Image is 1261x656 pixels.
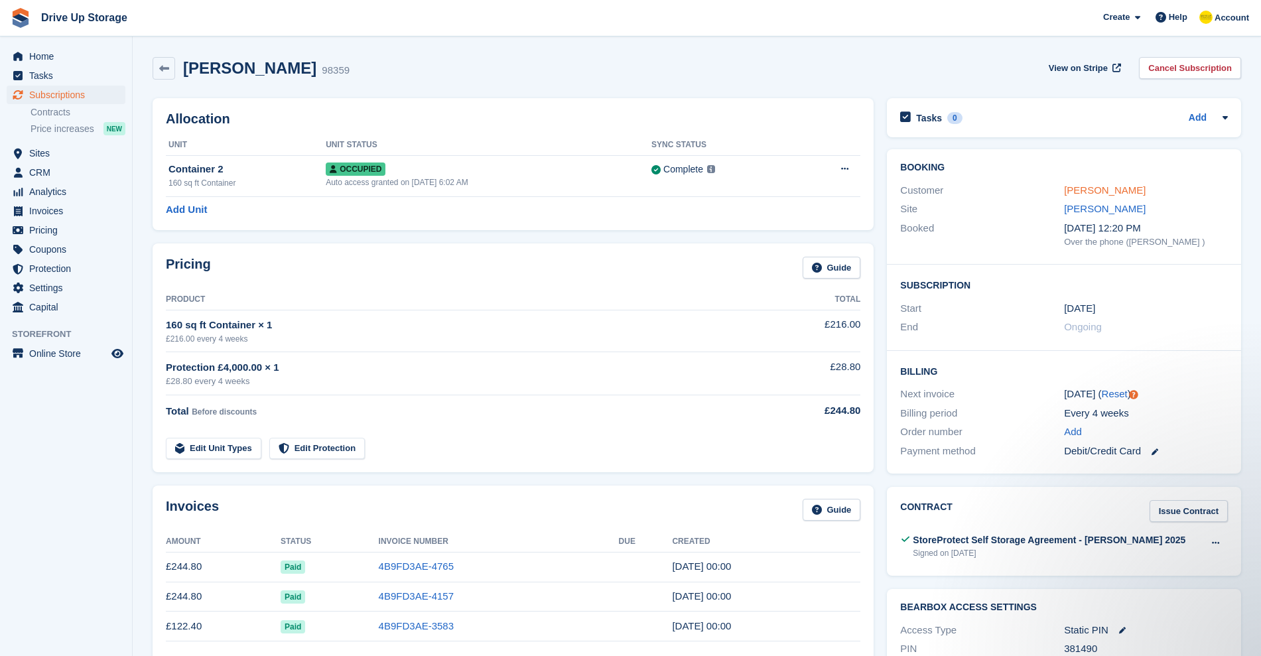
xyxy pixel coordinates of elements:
[900,202,1064,217] div: Site
[7,221,125,239] a: menu
[166,333,754,345] div: £216.00 every 4 weeks
[7,298,125,316] a: menu
[168,162,326,177] div: Container 2
[326,163,385,176] span: Occupied
[166,612,281,641] td: £122.40
[1064,221,1228,236] div: [DATE] 12:20 PM
[1064,184,1146,196] a: [PERSON_NAME]
[672,560,731,572] time: 2025-09-22 23:00:07 UTC
[900,406,1064,421] div: Billing period
[754,403,860,419] div: £244.80
[192,407,257,417] span: Before discounts
[7,66,125,85] a: menu
[900,320,1064,335] div: End
[803,257,861,279] a: Guide
[29,47,109,66] span: Home
[379,560,454,572] a: 4B9FD3AE-4765
[183,59,316,77] h2: [PERSON_NAME]
[29,344,109,363] span: Online Store
[326,176,651,188] div: Auto access granted on [DATE] 6:02 AM
[7,240,125,259] a: menu
[7,144,125,163] a: menu
[900,221,1064,249] div: Booked
[31,123,94,135] span: Price increases
[900,364,1228,377] h2: Billing
[166,531,281,553] th: Amount
[166,318,754,333] div: 160 sq ft Container × 1
[1189,111,1207,126] a: Add
[1064,444,1228,459] div: Debit/Credit Card
[29,163,109,182] span: CRM
[166,257,211,279] h2: Pricing
[36,7,133,29] a: Drive Up Storage
[1128,389,1140,401] div: Tooltip anchor
[29,66,109,85] span: Tasks
[947,112,962,124] div: 0
[1102,388,1128,399] a: Reset
[166,438,261,460] a: Edit Unit Types
[1043,57,1124,79] a: View on Stripe
[281,620,305,633] span: Paid
[1169,11,1187,24] span: Help
[754,310,860,352] td: £216.00
[1064,406,1228,421] div: Every 4 weeks
[379,531,619,553] th: Invoice Number
[29,259,109,278] span: Protection
[29,221,109,239] span: Pricing
[29,182,109,201] span: Analytics
[281,531,379,553] th: Status
[1064,387,1228,402] div: [DATE] ( )
[1064,623,1228,638] div: Static PIN
[29,298,109,316] span: Capital
[900,387,1064,402] div: Next invoice
[1103,11,1130,24] span: Create
[281,590,305,604] span: Paid
[900,500,953,522] h2: Contract
[1049,62,1108,75] span: View on Stripe
[7,202,125,220] a: menu
[29,86,109,104] span: Subscriptions
[269,438,365,460] a: Edit Protection
[166,360,754,375] div: Protection £4,000.00 × 1
[900,444,1064,459] div: Payment method
[1064,425,1082,440] a: Add
[109,346,125,361] a: Preview store
[754,352,860,395] td: £28.80
[1139,57,1241,79] a: Cancel Subscription
[7,182,125,201] a: menu
[166,135,326,156] th: Unit
[29,240,109,259] span: Coupons
[7,47,125,66] a: menu
[672,620,731,631] time: 2025-07-28 23:00:26 UTC
[913,547,1185,559] div: Signed on [DATE]
[281,560,305,574] span: Paid
[168,177,326,189] div: 160 sq ft Container
[1064,235,1228,249] div: Over the phone ([PERSON_NAME] )
[672,531,860,553] th: Created
[7,86,125,104] a: menu
[707,165,715,173] img: icon-info-grey-7440780725fd019a000dd9b08b2336e03edf1995a4989e88bcd33f0948082b44.svg
[900,623,1064,638] div: Access Type
[12,328,132,341] span: Storefront
[1150,500,1228,522] a: Issue Contract
[900,301,1064,316] div: Start
[1064,301,1095,316] time: 2025-07-28 23:00:00 UTC
[166,582,281,612] td: £244.80
[379,620,454,631] a: 4B9FD3AE-3583
[900,278,1228,291] h2: Subscription
[754,289,860,310] th: Total
[7,259,125,278] a: menu
[166,552,281,582] td: £244.80
[803,499,861,521] a: Guide
[619,531,673,553] th: Due
[166,375,754,388] div: £28.80 every 4 weeks
[1064,321,1102,332] span: Ongoing
[31,106,125,119] a: Contracts
[29,202,109,220] span: Invoices
[1215,11,1249,25] span: Account
[29,279,109,297] span: Settings
[913,533,1185,547] div: StoreProtect Self Storage Agreement - [PERSON_NAME] 2025
[7,279,125,297] a: menu
[326,135,651,156] th: Unit Status
[166,499,219,521] h2: Invoices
